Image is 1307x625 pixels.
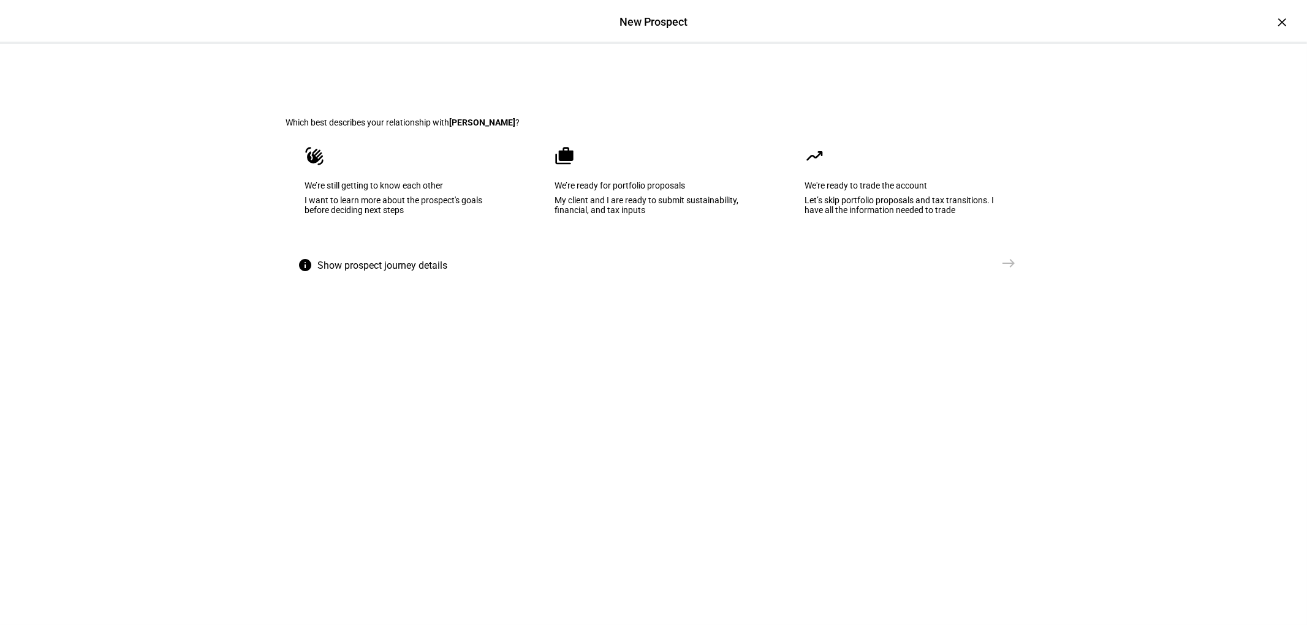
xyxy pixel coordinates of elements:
[805,195,1002,215] div: Let’s skip portfolio proposals and tax transitions. I have all the information needed to trade
[536,127,771,251] eth-mega-radio-button: We’re ready for portfolio proposals
[305,195,502,215] div: I want to learn more about the prospect's goals before deciding next steps
[555,181,752,190] div: We’re ready for portfolio proposals
[805,146,825,166] mat-icon: moving
[305,146,325,166] mat-icon: waving_hand
[286,118,1021,127] div: Which best describes your relationship with ?
[305,181,502,190] div: We’re still getting to know each other
[555,146,575,166] mat-icon: cases
[286,127,521,251] eth-mega-radio-button: We’re still getting to know each other
[555,195,752,215] div: My client and I are ready to submit sustainability, financial, and tax inputs
[298,258,313,272] mat-icon: info
[1273,12,1292,32] div: ×
[318,251,448,280] span: Show prospect journey details
[286,251,465,280] button: Show prospect journey details
[805,181,1002,190] div: We're ready to trade the account
[786,127,1021,251] eth-mega-radio-button: We're ready to trade the account
[450,118,516,127] b: [PERSON_NAME]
